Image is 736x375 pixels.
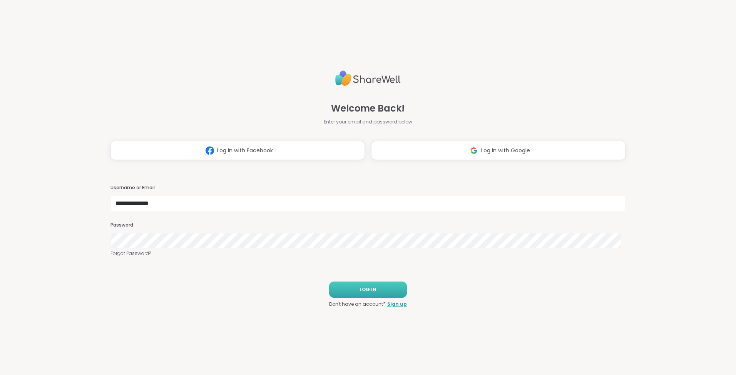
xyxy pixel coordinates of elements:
[329,282,407,298] button: LOG IN
[331,102,405,115] span: Welcome Back!
[329,301,386,308] span: Don't have an account?
[110,222,626,228] h3: Password
[110,185,626,191] h3: Username or Email
[202,143,217,158] img: ShareWell Logomark
[324,118,412,125] span: Enter your email and password below
[110,141,365,160] button: Log in with Facebook
[110,250,626,257] a: Forgot Password?
[387,301,407,308] a: Sign up
[371,141,626,160] button: Log in with Google
[360,286,376,293] span: LOG IN
[481,147,530,155] span: Log in with Google
[467,143,481,158] img: ShareWell Logomark
[217,147,273,155] span: Log in with Facebook
[335,67,401,89] img: ShareWell Logo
